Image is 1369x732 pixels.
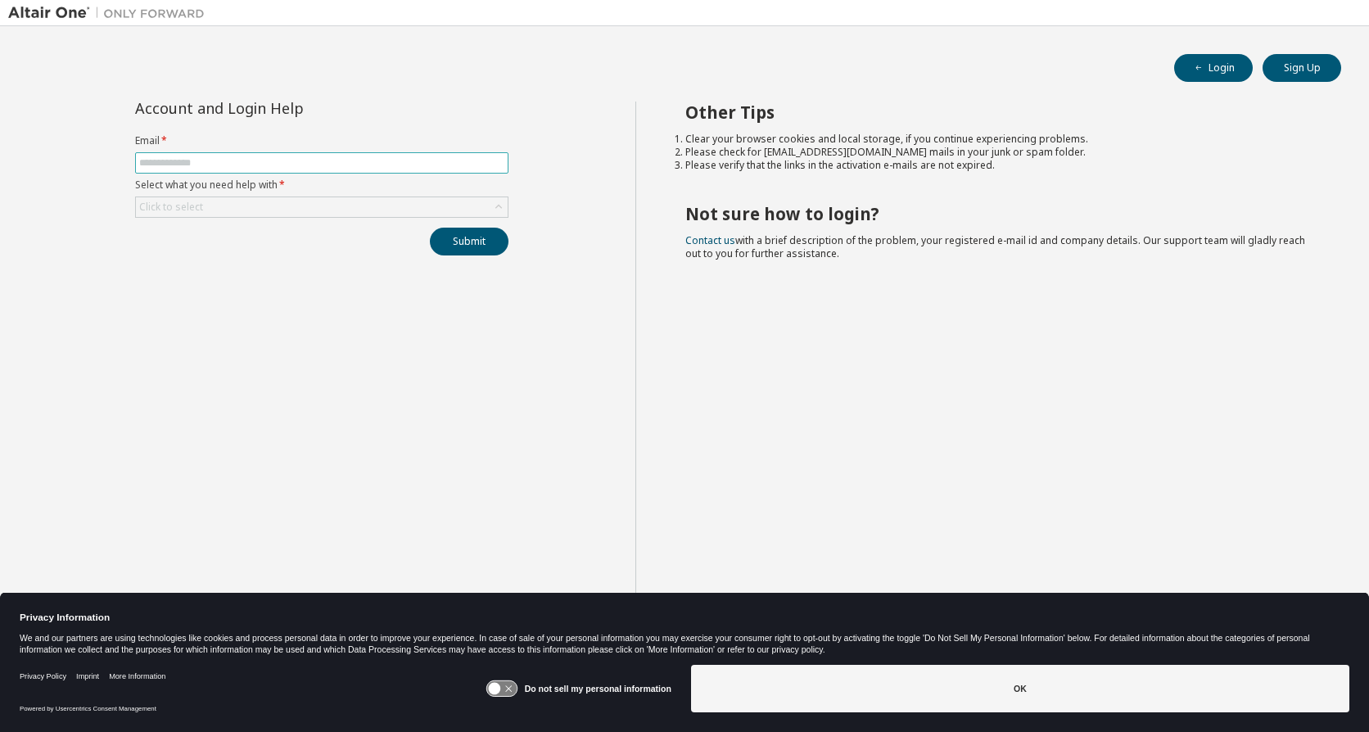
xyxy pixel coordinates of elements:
[136,197,508,217] div: Click to select
[430,228,508,255] button: Submit
[1174,54,1253,82] button: Login
[685,133,1313,146] li: Clear your browser cookies and local storage, if you continue experiencing problems.
[685,233,735,247] a: Contact us
[685,159,1313,172] li: Please verify that the links in the activation e-mails are not expired.
[685,146,1313,159] li: Please check for [EMAIL_ADDRESS][DOMAIN_NAME] mails in your junk or spam folder.
[135,178,508,192] label: Select what you need help with
[685,102,1313,123] h2: Other Tips
[685,233,1305,260] span: with a brief description of the problem, your registered e-mail id and company details. Our suppo...
[139,201,203,214] div: Click to select
[8,5,213,21] img: Altair One
[1263,54,1341,82] button: Sign Up
[135,134,508,147] label: Email
[685,203,1313,224] h2: Not sure how to login?
[135,102,434,115] div: Account and Login Help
